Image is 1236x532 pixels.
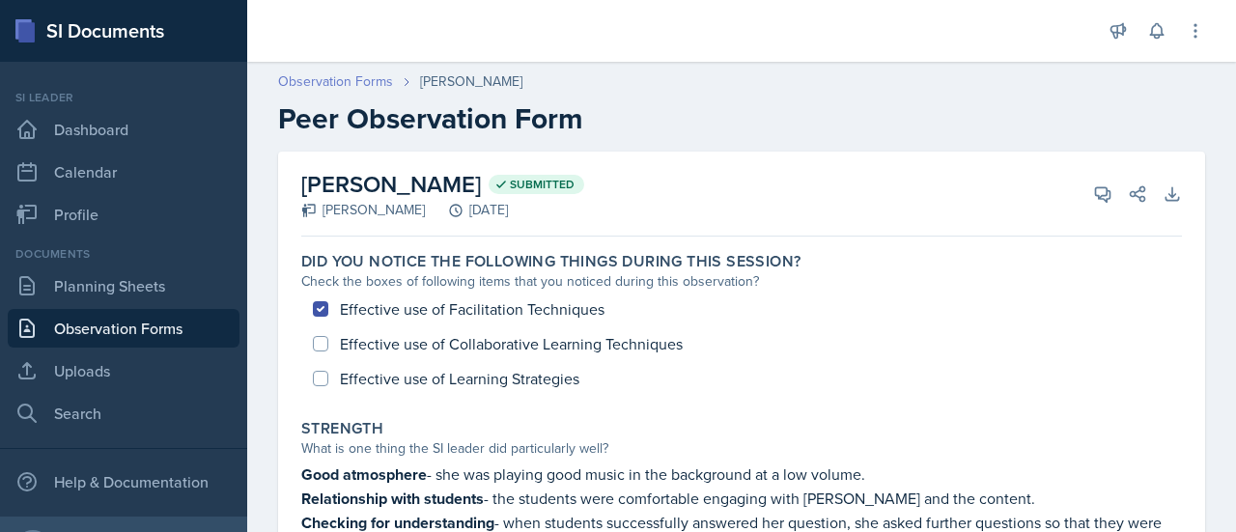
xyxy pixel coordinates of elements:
a: Calendar [8,153,239,191]
a: Profile [8,195,239,234]
a: Search [8,394,239,433]
h2: Peer Observation Form [278,101,1205,136]
span: Submitted [510,177,575,192]
div: Help & Documentation [8,462,239,501]
a: Uploads [8,351,239,390]
div: [PERSON_NAME] [301,200,425,220]
label: Did you notice the following things during this session? [301,252,801,271]
a: Planning Sheets [8,266,239,305]
p: - the students were comfortable engaging with [PERSON_NAME] and the content. [301,487,1182,511]
p: - she was playing good music in the background at a low volume. [301,462,1182,487]
a: Observation Forms [278,71,393,92]
div: Documents [8,245,239,263]
h2: [PERSON_NAME] [301,167,584,202]
div: [DATE] [425,200,508,220]
div: [PERSON_NAME] [420,71,522,92]
div: What is one thing the SI leader did particularly well? [301,438,1182,459]
label: Strength [301,419,383,438]
strong: Relationship with students [301,488,484,510]
strong: Good atmosphere [301,463,427,486]
div: Check the boxes of following items that you noticed during this observation? [301,271,1182,292]
a: Observation Forms [8,309,239,348]
div: Si leader [8,89,239,106]
a: Dashboard [8,110,239,149]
